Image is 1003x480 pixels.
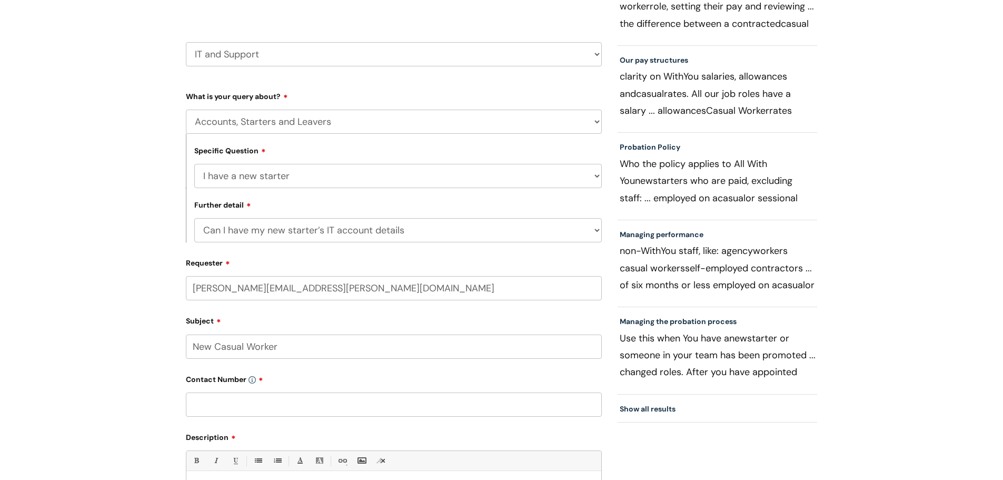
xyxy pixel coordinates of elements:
span: casual [620,262,648,275]
span: new [729,332,747,345]
span: workers [650,262,685,275]
label: What is your query about? [186,89,602,101]
label: Further detail [194,199,251,210]
span: casual [636,87,664,100]
a: Our pay structures [620,55,688,65]
span: workers [753,244,788,257]
a: Back Color [313,454,326,467]
a: Link [335,454,349,467]
input: Email [186,276,602,300]
a: Bold (Ctrl-B) [190,454,203,467]
a: Show all results [620,404,676,414]
label: Subject [186,313,602,326]
a: • Unordered List (Ctrl-Shift-7) [251,454,264,467]
label: Specific Question [194,145,266,155]
img: info-icon.svg [249,376,256,384]
a: Italic (Ctrl-I) [209,454,222,467]
label: Description [186,429,602,442]
a: Managing performance [620,230,703,239]
span: Worker [738,104,769,117]
span: casual [718,192,746,204]
span: new [635,174,653,187]
p: non-WithYou staff, like: agency self-employed contractors ... of six months or less employed on a... [620,242,816,293]
p: clarity on WithYou salaries, allowances and rates. All our job roles have a salary ... allowances... [620,68,816,119]
span: casual [777,279,805,291]
label: Contact Number [186,371,602,384]
p: Who the policy applies to All With You starters who are paid, excluding staff: ... employed on a ... [620,155,816,206]
a: Remove formatting (Ctrl-\) [374,454,388,467]
span: Casual [706,104,736,117]
a: Managing the probation process [620,317,737,326]
a: Insert Image... [355,454,368,467]
a: Probation Policy [620,142,680,152]
a: 1. Ordered List (Ctrl-Shift-8) [271,454,284,467]
a: Underline(Ctrl-U) [229,454,242,467]
p: Use this when You have a starter or someone in your team has been promoted ... changed roles. Aft... [620,330,816,380]
label: Requester [186,255,602,268]
span: casual [781,17,809,30]
a: Font Color [293,454,306,467]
